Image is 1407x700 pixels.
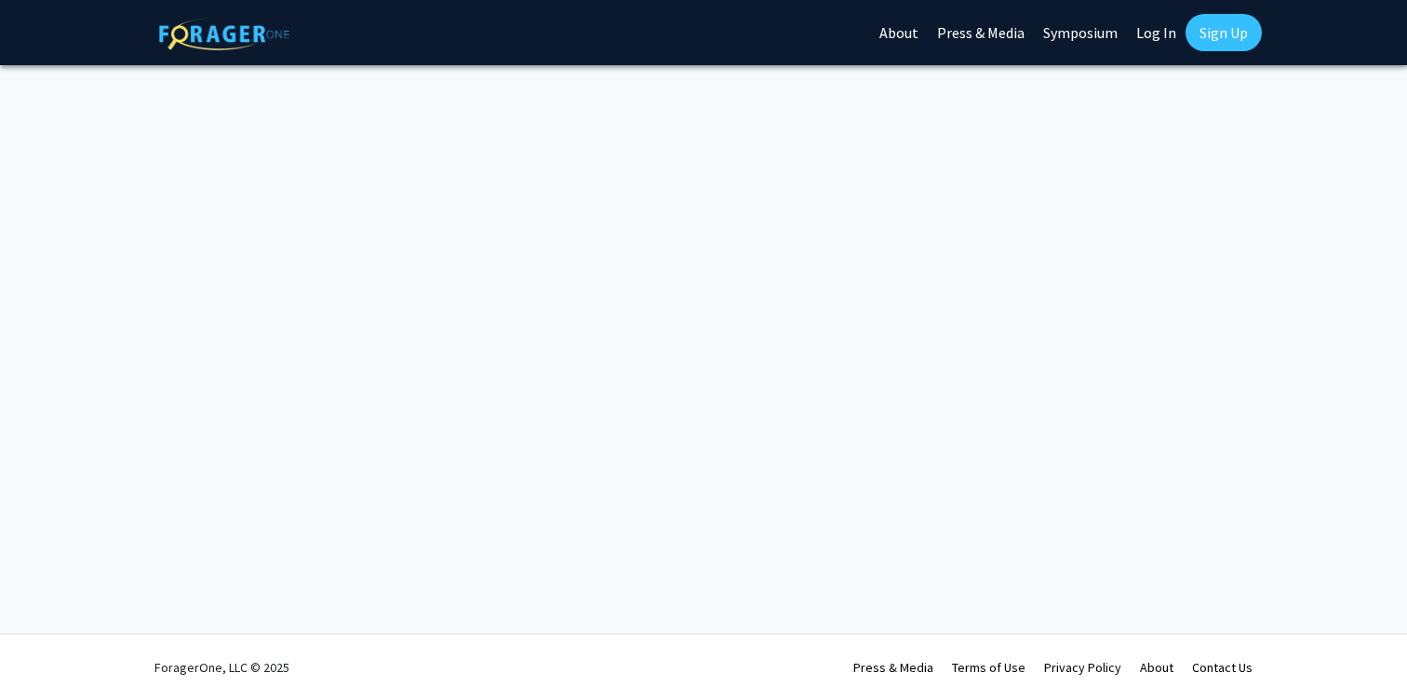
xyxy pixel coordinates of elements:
img: ForagerOne Logo [159,18,289,50]
a: Terms of Use [952,659,1025,676]
a: Sign Up [1186,14,1262,51]
a: Press & Media [853,659,933,676]
a: Contact Us [1192,659,1253,676]
div: ForagerOne, LLC © 2025 [154,635,289,700]
a: About [1140,659,1173,676]
a: Privacy Policy [1044,659,1121,676]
